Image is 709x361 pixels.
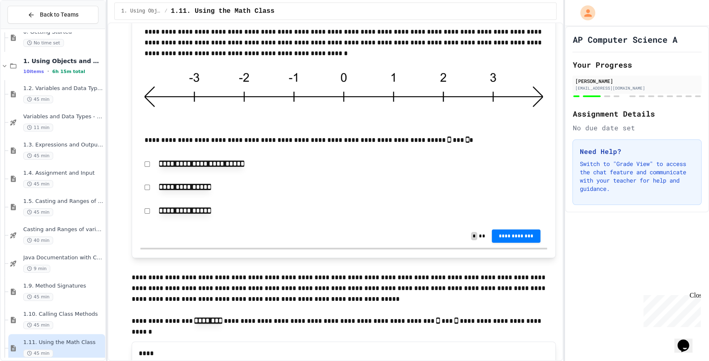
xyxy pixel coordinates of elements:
[23,29,103,36] span: 0. Getting Started
[23,39,64,47] span: No time set
[23,237,53,244] span: 40 min
[23,283,103,290] span: 1.9. Method Signatures
[23,170,103,177] span: 1.4. Assignment and Input
[164,8,167,15] span: /
[674,328,701,353] iframe: chat widget
[23,141,103,149] span: 1.3. Expressions and Output [New]
[23,226,103,233] span: Casting and Ranges of variables - Quiz
[23,339,103,346] span: 1.11. Using the Math Class
[572,3,597,22] div: My Account
[23,321,53,329] span: 45 min
[23,311,103,318] span: 1.10. Calling Class Methods
[640,292,701,327] iframe: chat widget
[23,349,53,357] span: 45 min
[3,3,57,53] div: Chat with us now!Close
[23,180,53,188] span: 45 min
[40,10,79,19] span: Back to Teams
[572,59,702,71] h2: Your Progress
[579,146,694,156] h3: Need Help?
[23,254,103,261] span: Java Documentation with Comments - Topic 1.8
[47,68,49,75] span: •
[23,152,53,160] span: 45 min
[575,85,699,91] div: [EMAIL_ADDRESS][DOMAIN_NAME]
[572,34,677,45] h1: AP Computer Science A
[23,124,53,132] span: 11 min
[23,57,103,65] span: 1. Using Objects and Methods
[23,95,53,103] span: 45 min
[23,208,53,216] span: 45 min
[572,108,702,120] h2: Assignment Details
[23,265,50,273] span: 9 min
[23,85,103,92] span: 1.2. Variables and Data Types
[575,77,699,85] div: [PERSON_NAME]
[23,198,103,205] span: 1.5. Casting and Ranges of Values
[23,113,103,120] span: Variables and Data Types - Quiz
[572,123,702,133] div: No due date set
[171,6,275,16] span: 1.11. Using the Math Class
[579,160,694,193] p: Switch to "Grade View" to access the chat feature and communicate with your teacher for help and ...
[23,69,44,74] span: 10 items
[121,8,161,15] span: 1. Using Objects and Methods
[52,69,85,74] span: 6h 15m total
[7,6,98,24] button: Back to Teams
[23,293,53,301] span: 45 min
